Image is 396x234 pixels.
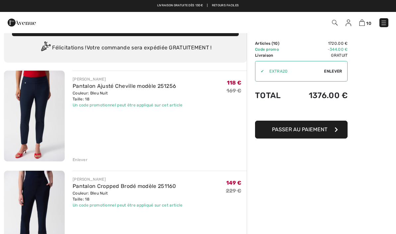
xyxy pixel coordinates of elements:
div: [PERSON_NAME] [73,76,183,82]
span: Enlever [324,68,342,74]
img: 1ère Avenue [8,16,36,29]
td: Livraison [255,52,292,58]
button: Passer au paiement [255,121,348,139]
span: 10 [366,21,371,26]
span: 149 € [226,180,242,186]
iframe: PayPal [255,107,348,118]
div: ✔ [255,68,264,74]
img: Mes infos [346,20,351,26]
input: Code promo [264,61,324,81]
td: 1720.00 € [292,40,348,46]
a: 10 [359,19,371,27]
td: Gratuit [292,52,348,58]
td: Code promo [255,46,292,52]
div: Couleur: Bleu Nuit Taille: 18 [73,190,183,202]
td: 1376.00 € [292,84,348,107]
td: -344.00 € [292,46,348,52]
span: | [207,3,208,8]
img: Congratulation2.svg [39,41,52,55]
a: Livraison gratuite dès 130€ [157,3,203,8]
a: 1ère Avenue [8,19,36,25]
span: Passer au paiement [272,126,327,133]
div: Enlever [73,157,88,163]
span: 10 [273,41,278,46]
div: Un code promotionnel peut être appliqué sur cet article [73,102,183,108]
a: Retours faciles [212,3,239,8]
td: Total [255,84,292,107]
div: Couleur: Bleu Nuit Taille: 18 [73,90,183,102]
td: Articles ( ) [255,40,292,46]
div: [PERSON_NAME] [73,176,183,182]
div: Un code promotionnel peut être appliqué sur cet article [73,202,183,208]
div: Félicitations ! Votre commande sera expédiée GRATUITEMENT ! [12,41,239,55]
span: 118 € [227,80,242,86]
img: Recherche [332,20,338,26]
a: Pantalon Cropped Brodé modèle 251160 [73,183,176,189]
s: 169 € [227,88,242,94]
a: Pantalon Ajusté Cheville modèle 251256 [73,83,176,89]
img: Pantalon Ajusté Cheville modèle 251256 [4,71,65,161]
img: Menu [380,20,387,26]
s: 229 € [226,188,242,194]
img: Panier d'achat [359,20,365,26]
